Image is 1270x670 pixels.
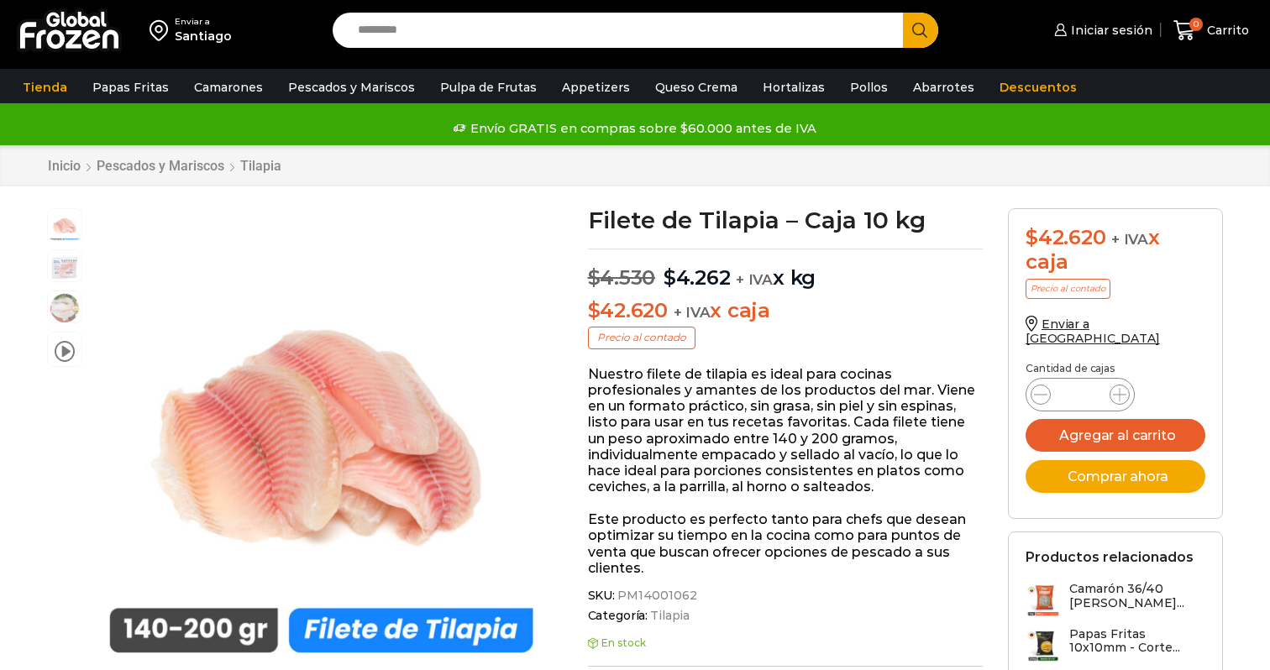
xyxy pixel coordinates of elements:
[1169,11,1253,50] a: 0 Carrito
[647,71,746,103] a: Queso Crema
[175,28,232,44] div: Santiago
[664,265,731,290] bdi: 4.262
[432,71,545,103] a: Pulpa de Frutas
[1050,13,1152,47] a: Iniciar sesión
[588,511,984,576] p: Este producto es perfecto tanto para chefs que desean optimizar su tiempo en la cocina como para ...
[615,589,697,603] span: PM14001062
[588,265,656,290] bdi: 4.530
[186,71,271,103] a: Camarones
[1026,317,1160,346] a: Enviar a [GEOGRAPHIC_DATA]
[588,298,601,322] span: $
[239,158,282,174] a: Tilapia
[554,71,638,103] a: Appetizers
[84,71,177,103] a: Papas Fritas
[905,71,983,103] a: Abarrotes
[48,250,81,284] span: tilapia-4
[648,609,690,623] a: Tilapia
[48,209,81,243] span: tilapia-filete
[588,609,984,623] span: Categoría:
[588,208,984,232] h1: Filete de Tilapia – Caja 10 kg
[588,327,695,348] p: Precio al contado
[736,271,773,288] span: + IVA
[1026,363,1205,374] p: Cantidad de cajas
[588,299,984,323] p: x caja
[1189,18,1203,31] span: 0
[1026,549,1194,565] h2: Productos relacionados
[47,158,282,174] nav: Breadcrumb
[991,71,1085,103] a: Descuentos
[1064,383,1096,406] input: Product quantity
[1026,419,1205,452] button: Agregar al carrito
[1026,460,1205,493] button: Comprar ahora
[1111,231,1148,248] span: + IVA
[1069,627,1205,656] h3: Papas Fritas 10x10mm - Corte...
[754,71,833,103] a: Hortalizas
[664,265,676,290] span: $
[1026,627,1205,663] a: Papas Fritas 10x10mm - Corte...
[588,249,984,291] p: x kg
[150,16,175,44] img: address-field-icon.svg
[588,589,984,603] span: SKU:
[175,16,232,28] div: Enviar a
[588,366,984,495] p: Nuestro filete de tilapia es ideal para cocinas profesionales y amantes de los productos del mar....
[1026,225,1105,249] bdi: 42.620
[14,71,76,103] a: Tienda
[1026,582,1205,618] a: Camarón 36/40 [PERSON_NAME]...
[1203,22,1249,39] span: Carrito
[1026,225,1038,249] span: $
[588,637,984,649] p: En stock
[1026,279,1110,299] p: Precio al contado
[588,265,601,290] span: $
[1069,582,1205,610] h3: Camarón 36/40 [PERSON_NAME]...
[47,158,81,174] a: Inicio
[48,291,81,325] span: plato-tilapia
[674,304,711,321] span: + IVA
[96,158,225,174] a: Pescados y Mariscos
[1026,226,1205,275] div: x caja
[842,71,896,103] a: Pollos
[588,298,668,322] bdi: 42.620
[903,13,938,48] button: Search button
[280,71,423,103] a: Pescados y Mariscos
[1067,22,1152,39] span: Iniciar sesión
